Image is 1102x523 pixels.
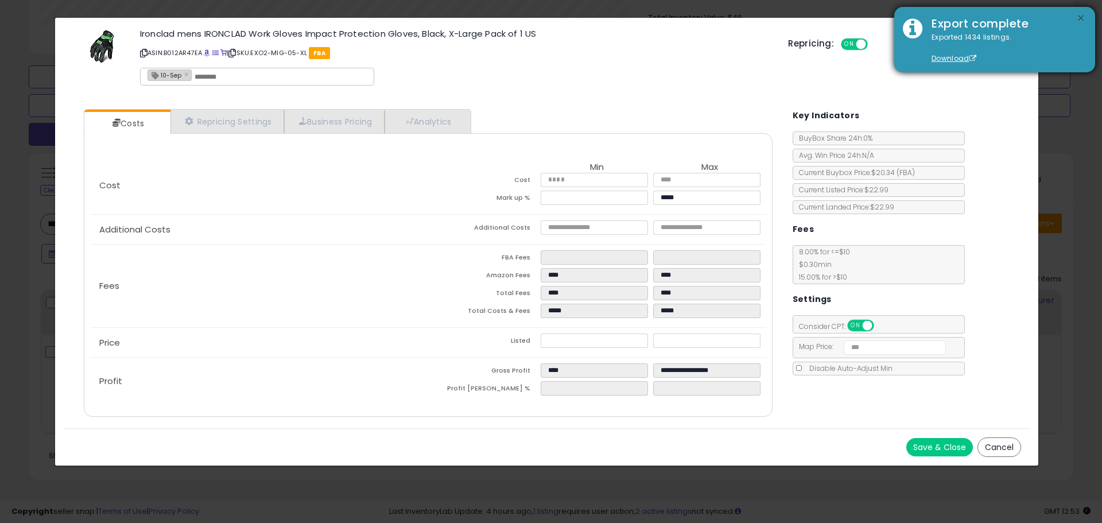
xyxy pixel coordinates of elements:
[428,268,541,286] td: Amazon Fees
[86,29,118,64] img: 51XR5dPheSL._SL60_.jpg
[977,437,1021,457] button: Cancel
[932,53,976,63] a: Download
[793,150,874,160] span: Avg. Win Price 24h: N/A
[212,48,219,57] a: All offer listings
[866,40,884,49] span: OFF
[923,32,1087,64] div: Exported 1434 listings.
[309,47,330,59] span: FBA
[428,220,541,238] td: Additional Costs
[140,44,771,62] p: ASIN: B012AR47EA | SKU: EXO2-MIG-05-XL
[788,39,834,48] h5: Repricing:
[220,48,227,57] a: Your listing only
[90,181,428,190] p: Cost
[541,162,653,173] th: Min
[793,272,847,282] span: 15.00 % for > $10
[428,381,541,399] td: Profit [PERSON_NAME] %
[793,247,850,282] span: 8.00 % for <= $10
[793,259,832,269] span: $0.30 min
[793,292,832,307] h5: Settings
[428,304,541,321] td: Total Costs & Fees
[90,338,428,347] p: Price
[842,40,856,49] span: ON
[84,112,169,135] a: Costs
[428,286,541,304] td: Total Fees
[804,363,893,373] span: Disable Auto-Adjust Min
[284,110,385,133] a: Business Pricing
[1076,11,1085,26] button: ×
[90,281,428,290] p: Fees
[385,110,469,133] a: Analytics
[923,16,1087,32] div: Export complete
[793,202,894,212] span: Current Landed Price: $22.99
[848,321,863,331] span: ON
[90,377,428,386] p: Profit
[653,162,766,173] th: Max
[871,168,915,177] span: $20.34
[428,250,541,268] td: FBA Fees
[148,70,181,80] span: 10-Sep
[428,363,541,381] td: Gross Profit
[140,29,771,38] h3: Ironclad mens IRONCLAD Work Gloves Impact Protection Gloves, Black, X-Large Pack of 1 US
[793,222,814,237] h5: Fees
[428,334,541,351] td: Listed
[184,69,191,79] a: ×
[793,168,915,177] span: Current Buybox Price:
[897,168,915,177] span: ( FBA )
[906,438,973,456] button: Save & Close
[793,321,889,331] span: Consider CPT:
[793,133,872,143] span: BuyBox Share 24h: 0%
[428,173,541,191] td: Cost
[170,110,284,133] a: Repricing Settings
[793,185,888,195] span: Current Listed Price: $22.99
[428,191,541,208] td: Mark up %
[793,342,946,351] span: Map Price:
[204,48,210,57] a: BuyBox page
[90,225,428,234] p: Additional Costs
[872,321,890,331] span: OFF
[793,109,860,123] h5: Key Indicators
